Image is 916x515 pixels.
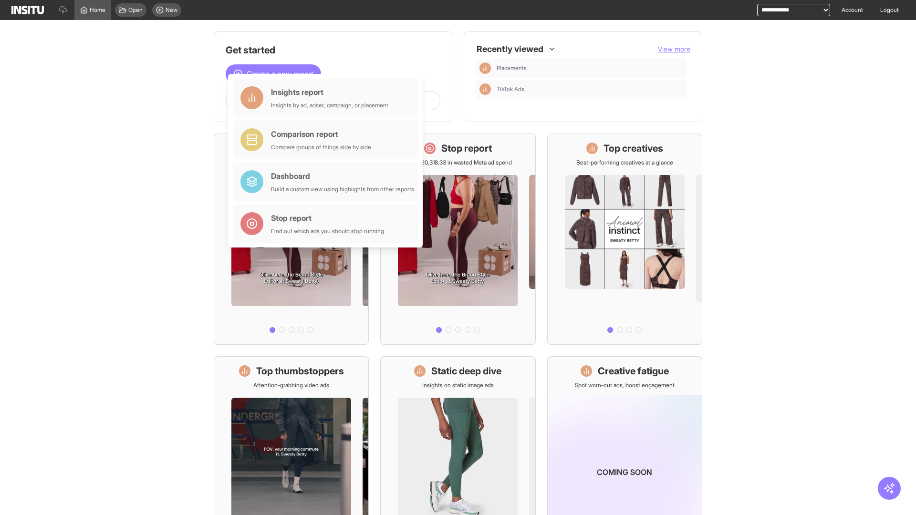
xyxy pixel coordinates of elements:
[497,64,683,72] span: Placements
[380,134,535,345] a: Stop reportSave £20,318.33 in wasted Meta ad spend
[431,364,501,378] h1: Static deep dive
[253,381,329,389] p: Attention-grabbing video ads
[90,6,105,14] span: Home
[226,64,321,83] button: Create a new report
[271,212,384,224] div: Stop report
[247,68,313,80] span: Create a new report
[604,142,663,155] h1: Top creatives
[271,170,414,182] div: Dashboard
[497,85,683,93] span: TikTok Ads
[497,85,524,93] span: TikTok Ads
[128,6,143,14] span: Open
[658,45,690,53] span: View more
[214,134,369,345] a: What's live nowSee all active ads instantly
[271,144,371,151] div: Compare groups of things side by side
[166,6,177,14] span: New
[271,102,388,109] div: Insights by ad, adset, campaign, or placement
[226,43,440,57] h1: Get started
[256,364,344,378] h1: Top thumbstoppers
[441,142,492,155] h1: Stop report
[271,86,388,98] div: Insights report
[422,381,494,389] p: Insights on static image ads
[497,64,527,72] span: Placements
[271,128,371,140] div: Comparison report
[11,6,44,14] img: Logo
[576,159,673,166] p: Best-performing creatives at a glance
[547,134,702,345] a: Top creativesBest-performing creatives at a glance
[479,83,491,95] div: Insights
[479,62,491,74] div: Insights
[404,159,512,166] p: Save £20,318.33 in wasted Meta ad spend
[658,44,690,54] button: View more
[271,227,384,235] div: Find out which ads you should stop running
[271,185,414,193] div: Build a custom view using highlights from other reports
